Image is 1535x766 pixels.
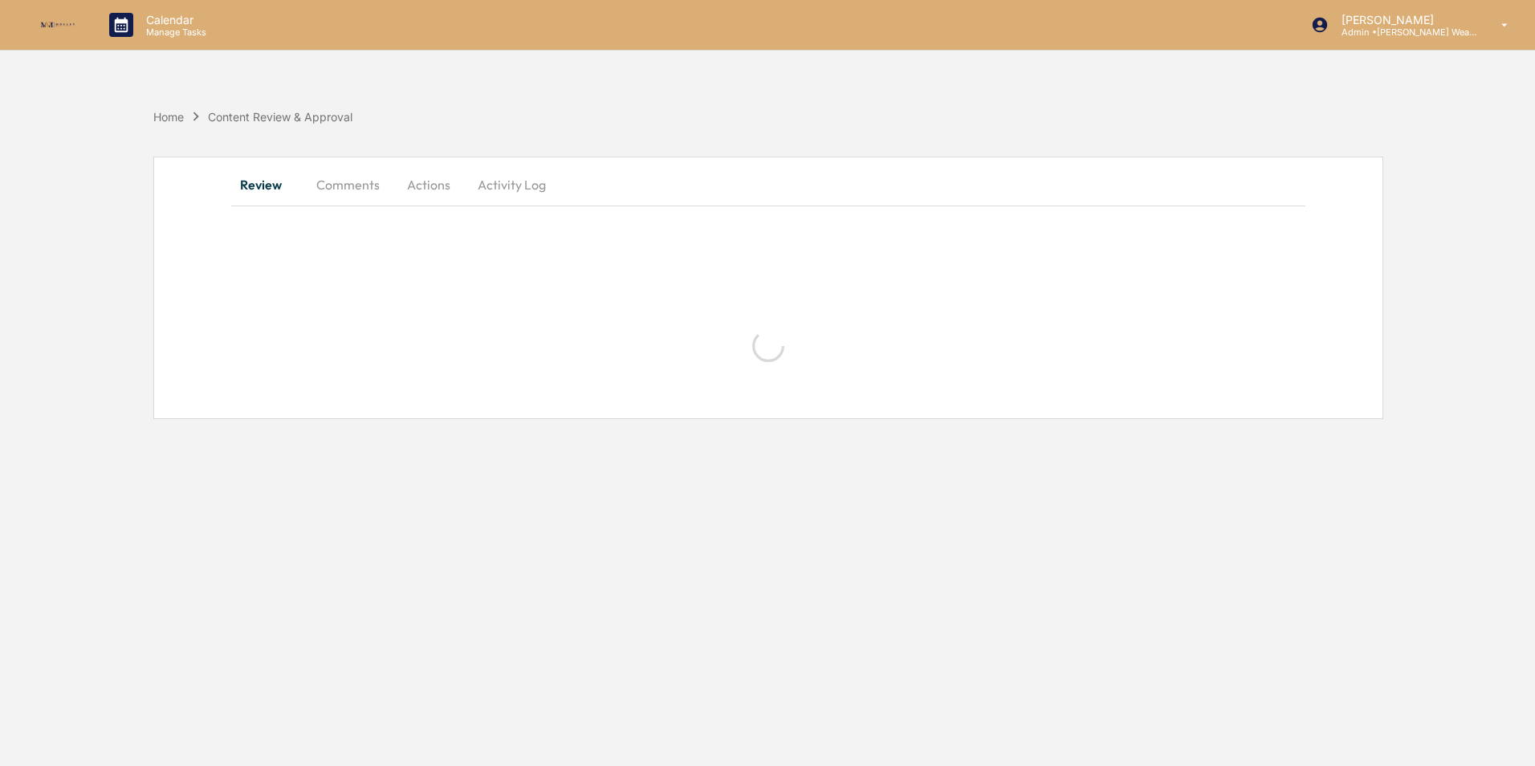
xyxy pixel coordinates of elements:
[465,165,559,204] button: Activity Log
[393,165,465,204] button: Actions
[133,26,214,38] p: Manage Tasks
[303,165,393,204] button: Comments
[1329,13,1478,26] p: [PERSON_NAME]
[153,110,184,124] div: Home
[1329,26,1478,38] p: Admin • [PERSON_NAME] Wealth
[231,165,303,204] button: Review
[231,165,1305,204] div: secondary tabs example
[208,110,352,124] div: Content Review & Approval
[39,20,77,31] img: logo
[133,13,214,26] p: Calendar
